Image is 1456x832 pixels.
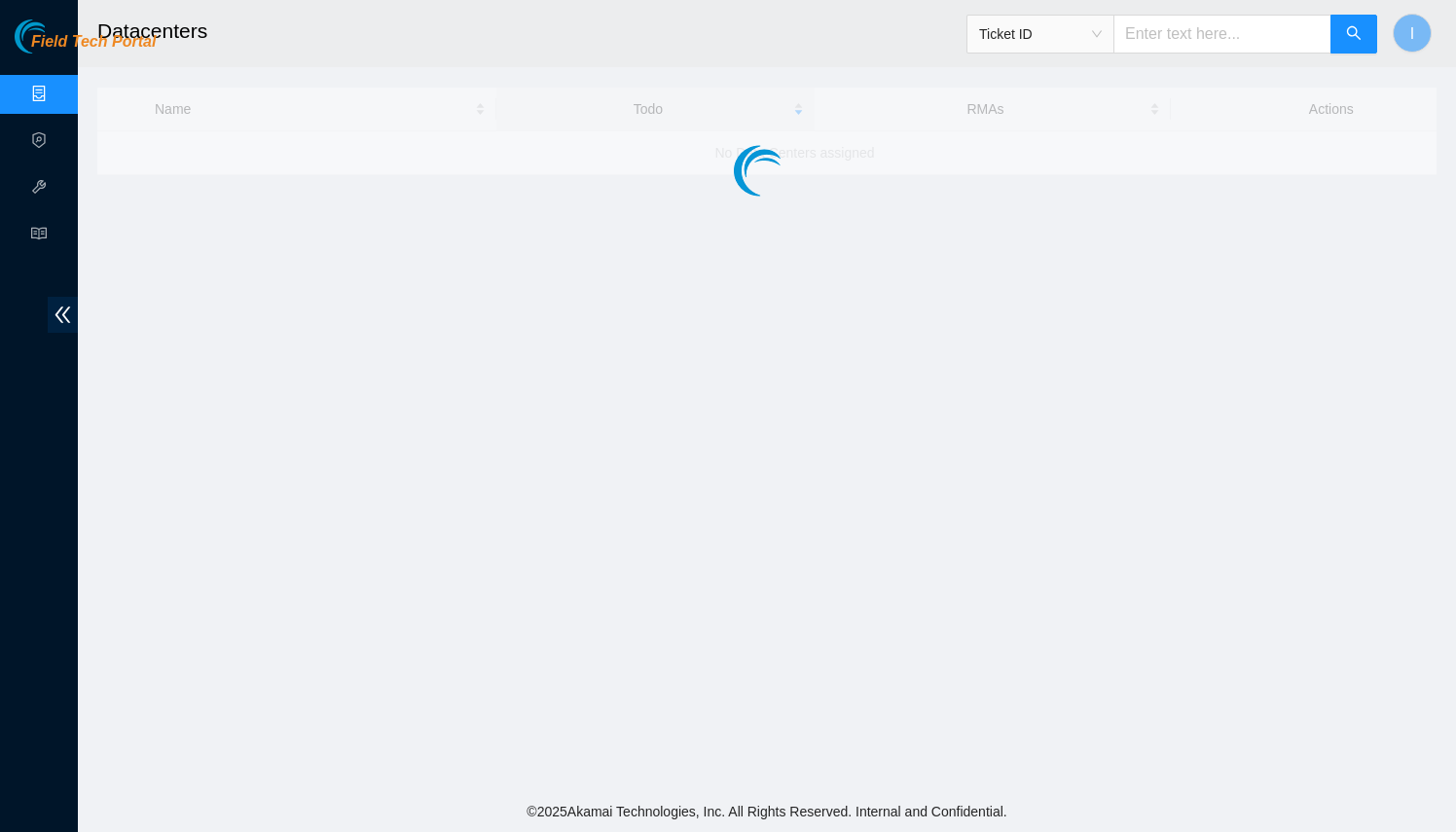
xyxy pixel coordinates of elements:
[1330,15,1377,54] button: search
[1113,15,1331,54] input: Enter text here...
[1410,21,1414,46] span: I
[78,791,1456,832] footer: © 2025 Akamai Technologies, Inc. All Rights Reserved. Internal and Confidential.
[31,217,47,256] span: read
[1346,25,1362,44] span: search
[15,35,156,60] a: Akamai TechnologiesField Tech Portal
[31,33,156,52] span: Field Tech Portal
[48,297,78,333] span: double-left
[1393,14,1432,53] button: I
[979,19,1102,49] span: Ticket ID
[15,19,98,54] img: Akamai Technologies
